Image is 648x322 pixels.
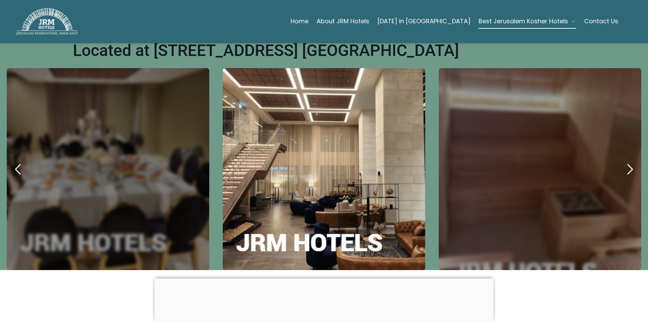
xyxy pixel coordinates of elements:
[377,14,470,28] a: [DATE] in [GEOGRAPHIC_DATA]
[7,158,30,181] button: previous
[16,8,78,35] img: JRM Hotels
[291,14,308,28] a: Home
[155,279,494,320] iframe: Advertisement
[618,158,641,181] button: next
[73,41,459,60] h1: Located at [STREET_ADDRESS] [GEOGRAPHIC_DATA]
[479,17,568,26] span: Best Jerusalem Kosher Hotels
[584,14,618,28] a: Contact Us
[479,14,576,28] button: Best Jerusalem Kosher Hotels
[317,14,369,28] a: About JRM Hotels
